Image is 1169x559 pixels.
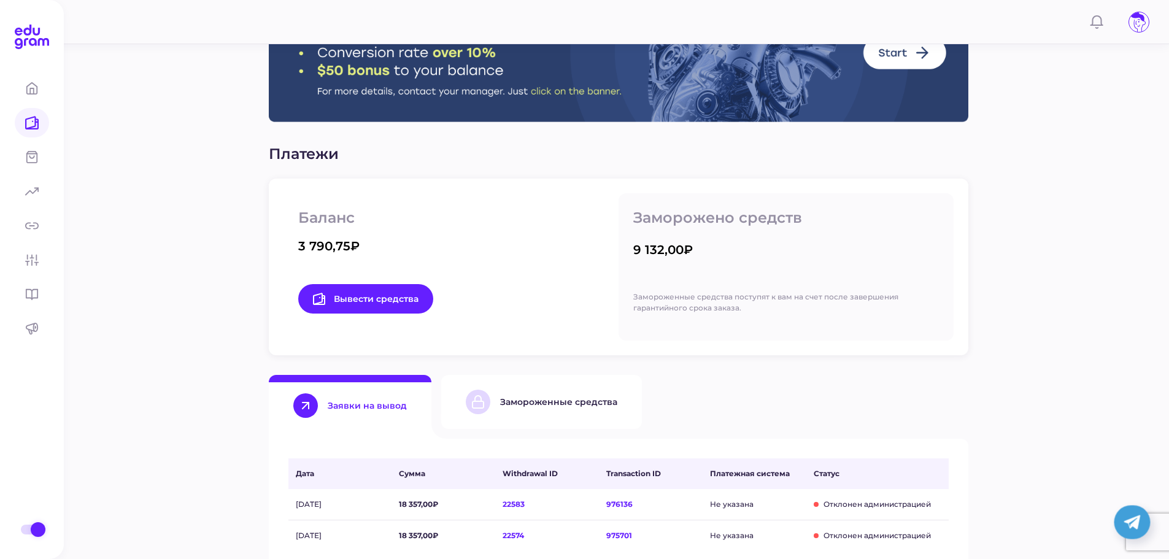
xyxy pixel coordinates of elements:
[503,468,599,479] span: Withdrawal ID
[298,237,360,255] div: 3 790,75₽
[298,284,433,314] a: Вывести средства
[606,468,703,479] span: Transaction ID
[606,499,703,510] span: 976136
[633,291,939,314] p: Замороженные средства поступят к вам на счет после завершения гарантийного срока заказа.
[606,530,703,541] span: 975701
[288,458,949,551] div: Withdraw Requests
[296,499,392,510] span: [DATE]
[269,375,431,429] button: Заявки на вывод
[399,530,495,541] span: 18 357,00₽
[399,468,495,479] span: Сумма
[328,400,407,411] div: Заявки на вывод
[814,468,949,479] span: Статус
[269,144,968,164] p: Платежи
[503,499,599,510] span: 22583
[313,293,419,305] span: Вывести средства
[710,468,806,479] span: Платежная система
[298,208,604,228] p: Баланс
[710,499,806,510] span: Не указана
[814,530,949,541] span: Отклонен администрацией
[296,530,392,541] span: [DATE]
[633,241,693,258] div: 9 132,00₽
[633,208,939,228] p: Заморожено средств
[441,375,642,429] button: Замороженные средства
[296,468,392,479] span: Дата
[710,530,806,541] span: Не указана
[500,396,617,407] div: Замороженные средства
[814,499,949,510] span: Отклонен администрацией
[503,530,599,541] span: 22574
[399,499,495,510] span: 18 357,00₽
